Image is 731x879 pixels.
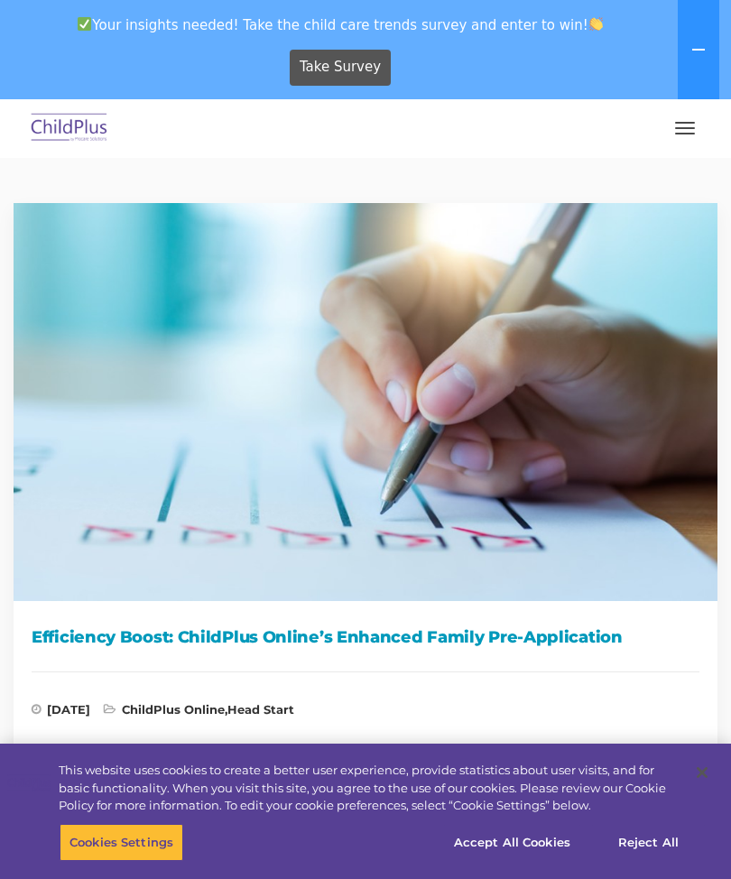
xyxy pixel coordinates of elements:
[290,50,392,86] a: Take Survey
[682,753,722,792] button: Close
[227,702,294,717] a: Head Start
[78,17,91,31] img: ✅
[7,7,674,42] span: Your insights needed! Take the child care trends survey and enter to win!
[592,823,705,861] button: Reject All
[104,704,294,722] span: ,
[27,107,112,150] img: ChildPlus by Procare Solutions
[32,704,90,722] span: [DATE]
[300,51,381,83] span: Take Survey
[32,624,699,651] h1: Efficiency Boost: ChildPlus Online’s Enhanced Family Pre-Application
[589,17,603,31] img: 👏
[59,762,680,815] div: This website uses cookies to create a better user experience, provide statistics about user visit...
[122,702,225,717] a: ChildPlus Online
[444,823,580,861] button: Accept All Cookies
[60,823,183,861] button: Cookies Settings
